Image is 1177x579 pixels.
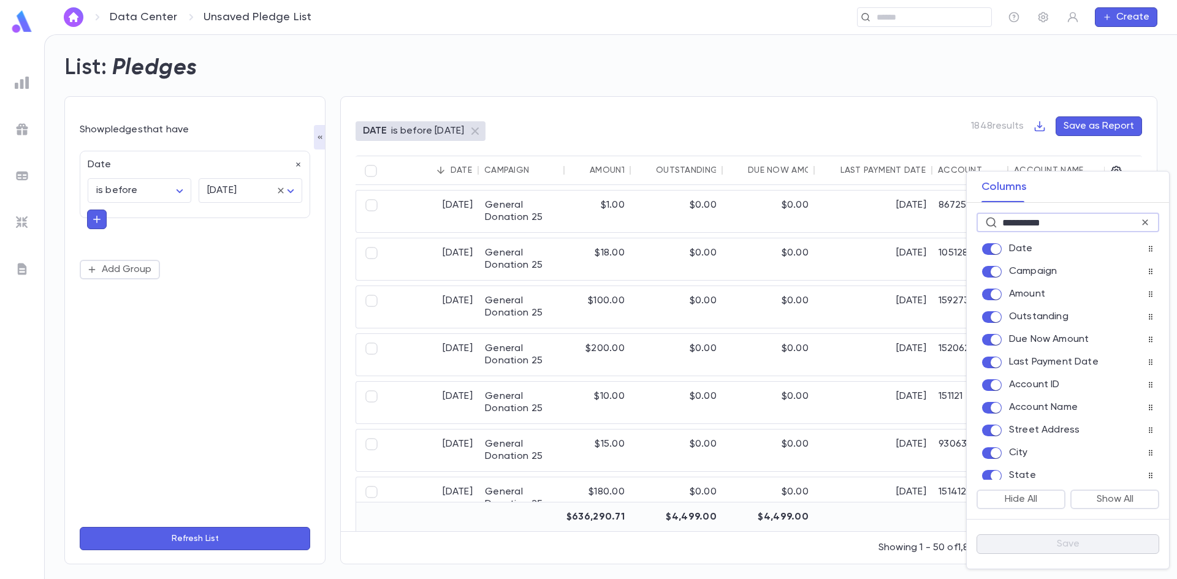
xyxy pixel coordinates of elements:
p: Date [1009,243,1033,255]
p: Account Name [1009,401,1078,414]
p: Campaign [1009,265,1057,278]
button: Hide All [977,490,1065,509]
p: Street Address [1009,424,1080,436]
p: Amount [1009,288,1045,300]
p: Outstanding [1009,311,1068,323]
p: Last Payment Date [1009,356,1099,368]
button: Columns [981,172,1027,202]
p: City [1009,447,1028,459]
button: Show All [1070,490,1159,509]
p: State [1009,469,1036,482]
p: Due Now Amount [1009,333,1089,346]
p: Account ID [1009,379,1060,391]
